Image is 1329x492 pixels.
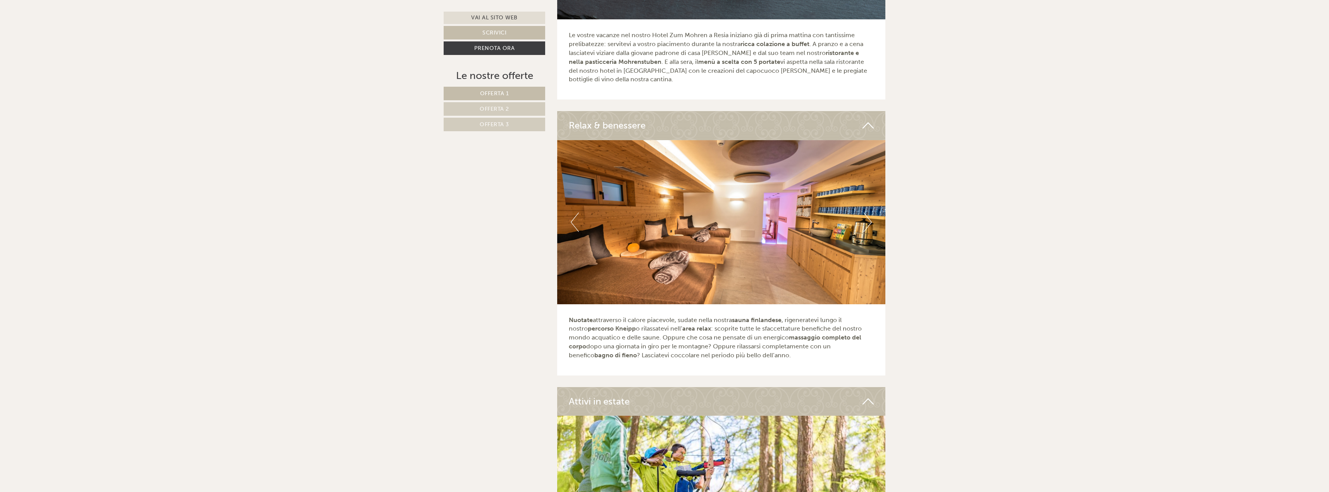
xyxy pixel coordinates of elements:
div: Hotel [GEOGRAPHIC_DATA] [12,22,122,29]
a: Vai al sito web [444,12,545,24]
div: Le nostre offerte [444,69,545,83]
a: Prenota ora [444,41,545,55]
strong: ricca colazione a buffet [740,40,809,48]
div: [DATE] [139,6,167,19]
p: attraverso il calore piacevole, sudate nella nostra , rigeneratevi lungo il nostro o rilassatevi ... [569,316,874,360]
strong: bagno di fieno [594,351,637,359]
p: Le vostre vacanze nel nostro Hotel Zum Mohren a Resia iniziano già di prima mattina con tantissim... [569,31,874,84]
strong: menù a scelta con 5 portate [698,58,780,65]
small: 10:59 [12,38,122,43]
button: Next [864,213,872,232]
strong: ristorante e nella pasticceria Mohrenstuben [569,49,859,65]
strong: Nuotate [569,316,593,324]
div: Buon giorno, come possiamo aiutarla? [6,21,126,45]
button: Previous [571,213,579,232]
strong: percorso Kneipp [588,325,636,332]
div: Relax & benessere [557,111,886,140]
span: Offerta 1 [480,90,509,97]
span: Offerta 2 [480,106,509,112]
div: Attivi in estate [557,387,886,416]
strong: area relax [682,325,711,332]
a: Scrivici [444,26,545,39]
strong: sauna finlandese [732,316,782,324]
button: Invia [266,204,306,218]
span: Offerta 3 [480,121,509,128]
